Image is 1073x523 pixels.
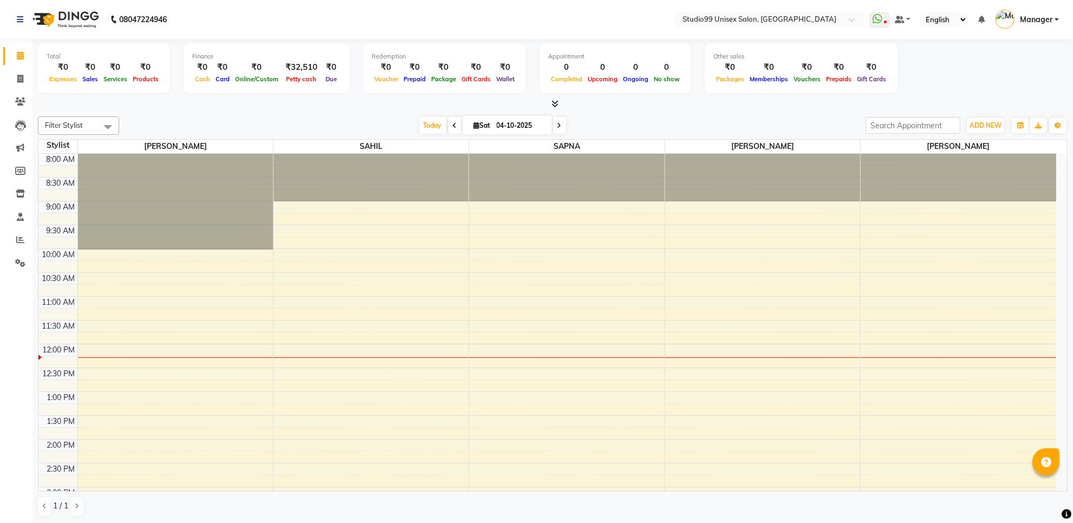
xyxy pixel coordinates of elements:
span: Prepaid [401,75,428,83]
div: ₹0 [372,61,401,74]
div: 11:00 AM [40,297,77,308]
span: Vouchers [791,75,823,83]
span: ADD NEW [970,121,1002,129]
div: ₹0 [791,61,823,74]
img: Manager [996,10,1015,29]
div: 10:30 AM [40,273,77,284]
div: 8:00 AM [44,154,77,165]
div: ₹0 [130,61,161,74]
div: 8:30 AM [44,178,77,189]
button: ADD NEW [967,118,1004,133]
div: 0 [620,61,651,74]
span: Cash [192,75,213,83]
div: 0 [585,61,620,74]
div: ₹0 [401,61,428,74]
span: Gift Cards [459,75,493,83]
div: ₹32,510 [281,61,322,74]
span: Package [428,75,459,83]
div: ₹0 [80,61,101,74]
span: [PERSON_NAME] [665,140,860,153]
img: logo [28,4,102,35]
span: Today [419,117,446,134]
div: 3:00 PM [45,487,77,499]
span: Prepaids [823,75,854,83]
div: Appointment [548,52,682,61]
div: 0 [651,61,682,74]
span: Packages [713,75,747,83]
div: ₹0 [101,61,130,74]
span: Expenses [47,75,80,83]
div: Other sales [713,52,889,61]
div: 11:30 AM [40,321,77,332]
span: Gift Cards [854,75,889,83]
div: 10:00 AM [40,249,77,260]
div: 2:30 PM [45,463,77,475]
div: 12:30 PM [41,368,77,380]
span: Ongoing [620,75,651,83]
div: ₹0 [459,61,493,74]
div: Total [47,52,161,61]
div: ₹0 [232,61,281,74]
div: Finance [192,52,341,61]
span: Sat [471,121,493,129]
span: Wallet [493,75,517,83]
div: ₹0 [493,61,517,74]
span: Memberships [747,75,791,83]
div: 1:30 PM [45,416,77,427]
span: Petty cash [284,75,320,83]
span: Completed [548,75,585,83]
span: No show [651,75,682,83]
div: ₹0 [192,61,213,74]
span: Upcoming [585,75,620,83]
span: Services [101,75,130,83]
span: SAHIL [274,140,469,153]
div: Redemption [372,52,517,61]
span: Voucher [372,75,401,83]
span: Due [323,75,340,83]
b: 08047224946 [119,4,167,35]
div: ₹0 [713,61,747,74]
span: Online/Custom [232,75,281,83]
div: 0 [548,61,585,74]
div: ₹0 [322,61,341,74]
div: ₹0 [47,61,80,74]
div: ₹0 [428,61,459,74]
div: ₹0 [823,61,854,74]
div: 1:00 PM [45,392,77,403]
input: 2025-10-04 [493,117,548,134]
span: Manager [1020,14,1052,25]
span: [PERSON_NAME] [861,140,1056,153]
div: 9:00 AM [44,201,77,213]
span: 1 / 1 [53,500,68,512]
span: Filter Stylist [45,121,83,129]
div: 9:30 AM [44,225,77,237]
span: Products [130,75,161,83]
div: ₹0 [213,61,232,74]
div: 12:00 PM [41,344,77,356]
span: SAPNA [469,140,664,153]
div: 2:00 PM [45,440,77,451]
input: Search Appointment [866,117,960,134]
span: [PERSON_NAME] [78,140,273,153]
span: Sales [80,75,101,83]
div: ₹0 [854,61,889,74]
div: ₹0 [747,61,791,74]
div: Stylist [38,140,77,151]
span: Card [213,75,232,83]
